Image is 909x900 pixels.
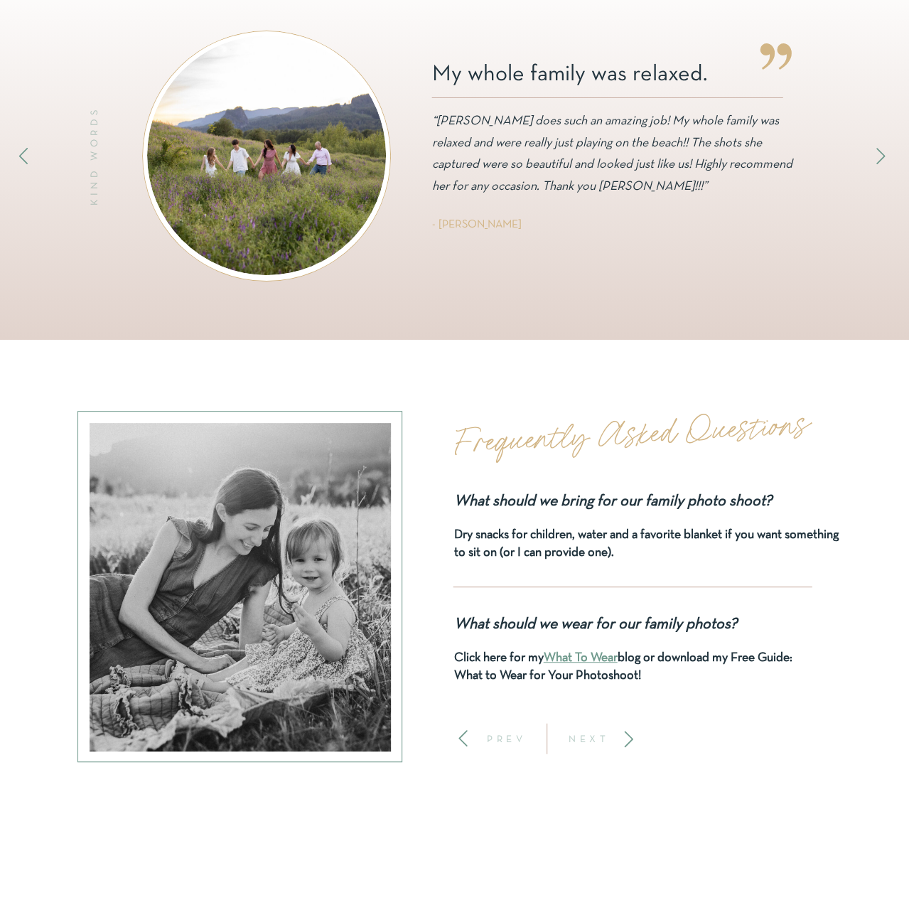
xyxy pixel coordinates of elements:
[432,215,810,237] p: - [PERSON_NAME]
[454,652,792,682] b: Click here for my blog or download my Free Guide: What to Wear for Your Photoshoot!
[454,618,737,631] i: What should we wear for our family photos?
[88,61,117,251] p: KIND WORDS
[454,495,772,508] b: What should we bring for our family photo shoot?
[480,734,533,744] a: PREV
[432,115,792,193] i: “[PERSON_NAME] does such an amazing job! My whole family was relaxed and were really just playing...
[454,529,839,559] b: Dry snacks for children, water and a favorite blanket if you want something to sit on (or I can p...
[432,60,792,89] p: My whole family was relaxed.
[563,734,615,744] a: NEXT
[544,652,618,664] a: What To Wear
